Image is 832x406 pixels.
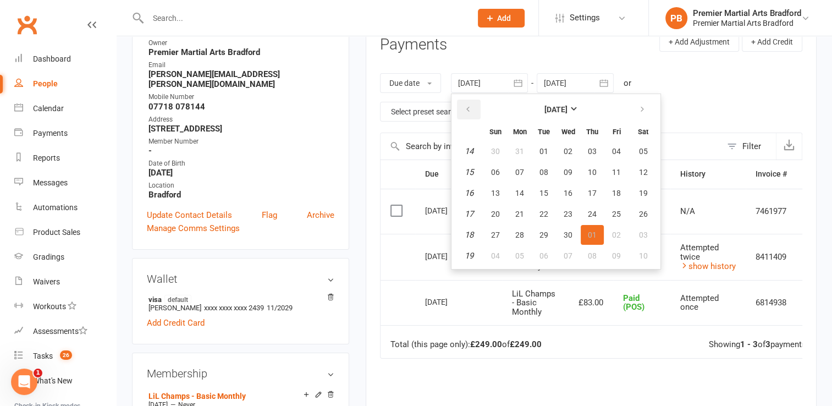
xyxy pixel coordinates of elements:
em: 14 [465,146,473,156]
div: Location [148,180,334,191]
button: 27 [484,225,507,245]
button: 22 [532,204,555,224]
button: 21 [508,204,531,224]
div: Automations [33,203,78,212]
button: 30 [556,225,580,245]
span: 08 [539,168,548,177]
div: Dashboard [33,54,71,63]
button: 26 [629,204,657,224]
a: Waivers [14,270,116,294]
button: 10 [629,246,657,266]
div: Email [148,60,334,70]
span: 07 [564,251,572,260]
span: 24 [588,210,597,218]
div: Date of Birth [148,158,334,169]
a: Add Credit Card [147,316,205,330]
button: 20 [484,204,507,224]
div: Mobile Number [148,92,334,102]
span: 10 [639,251,648,260]
h3: Membership [147,367,334,380]
input: Search by invoice number [381,133,721,160]
span: 10 [588,168,597,177]
span: Attempted twice [680,243,719,262]
span: 01 [539,147,548,156]
span: 13 [491,189,500,197]
span: 30 [564,231,572,239]
strong: £249.00 [470,339,502,349]
h3: Wallet [147,273,334,285]
iframe: Intercom live chat [11,369,37,395]
button: + Add Adjustment [659,32,739,52]
th: History [670,160,746,188]
a: Gradings [14,245,116,270]
div: Tasks [33,352,53,360]
th: Due [415,160,502,188]
a: Update Contact Details [147,209,232,222]
a: Clubworx [13,11,41,39]
span: 02 [612,231,621,239]
button: 03 [581,141,604,161]
a: Tasks 26 [14,344,116,369]
a: Messages [14,171,116,195]
span: 07 [515,168,524,177]
div: Member Number [148,136,334,147]
th: Invoice # [746,160,797,188]
strong: Premier Martial Arts Bradford [148,47,334,57]
div: [DATE] [425,248,476,265]
a: Flag [262,209,277,222]
span: 04 [612,147,621,156]
a: Reports [14,146,116,171]
div: Owner [148,38,334,48]
span: 11 [612,168,621,177]
div: [DATE] [425,293,476,310]
button: 23 [556,204,580,224]
div: [DATE] [425,202,476,219]
span: 17 [588,189,597,197]
strong: 1 - 3 [740,339,758,349]
span: 03 [639,231,648,239]
a: LiL Champs - Basic Monthly [148,392,246,400]
button: 05 [629,141,657,161]
em: 15 [465,167,473,177]
strong: [DATE] [544,105,567,114]
div: Showing of payments [709,340,806,349]
span: 21 [515,210,524,218]
button: 02 [556,141,580,161]
a: Calendar [14,96,116,121]
span: 06 [539,251,548,260]
span: Add [497,14,511,23]
strong: - [148,146,334,156]
strong: £249.00 [510,339,542,349]
div: Product Sales [33,228,80,237]
button: 12 [629,162,657,182]
button: 30 [484,141,507,161]
small: Friday [613,128,621,136]
a: Automations [14,195,116,220]
span: N/A [680,206,695,216]
strong: Bradford [148,190,334,200]
button: Add [478,9,525,28]
a: What's New [14,369,116,393]
button: + Add Credit [742,32,802,52]
span: 26 [60,350,72,360]
div: Filter [742,140,761,153]
button: 06 [532,246,555,266]
button: 02 [605,225,628,245]
small: Saturday [638,128,648,136]
a: Archive [307,209,334,222]
h3: Payments [380,36,447,53]
button: Due date [380,73,441,93]
button: 10 [581,162,604,182]
a: Workouts [14,294,116,319]
div: Premier Martial Arts Bradford [693,8,801,18]
span: 05 [639,147,648,156]
div: or [624,76,631,90]
span: 03 [588,147,597,156]
a: Payments [14,121,116,146]
button: 31 [508,141,531,161]
div: Calendar [33,104,64,113]
span: 14 [515,189,524,197]
span: 16 [564,189,572,197]
strong: 07718 078144 [148,102,334,112]
div: Total (this page only): of [390,340,542,349]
